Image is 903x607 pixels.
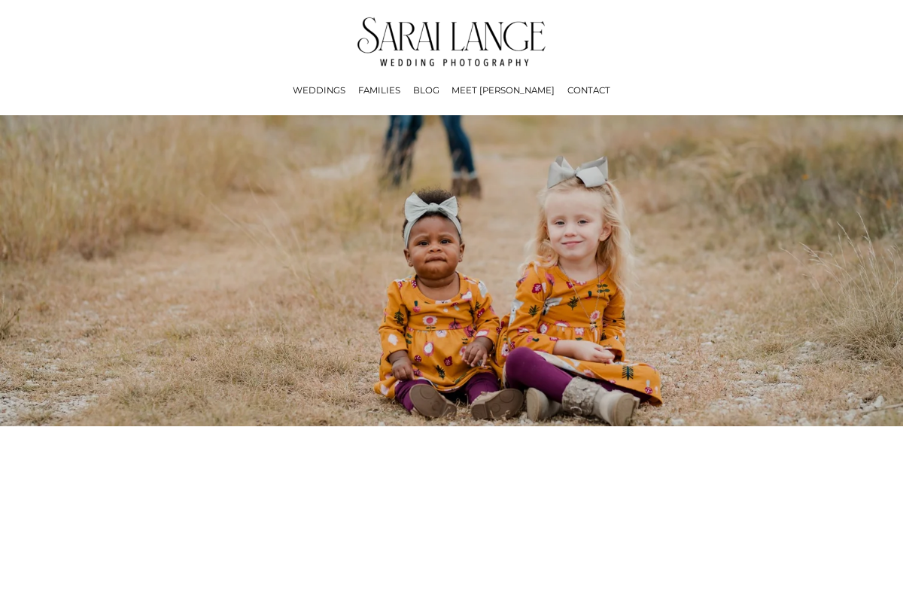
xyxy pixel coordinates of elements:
a: FAMILIES [358,82,400,98]
span: WEDDINGS [293,84,345,98]
a: CONTACT [567,82,610,98]
a: folder dropdown [293,82,345,98]
img: Tennessee Wedding Photographer - Sarai Lange Photography [357,17,546,66]
a: BLOG [413,82,439,98]
a: MEET [PERSON_NAME] [451,82,555,98]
